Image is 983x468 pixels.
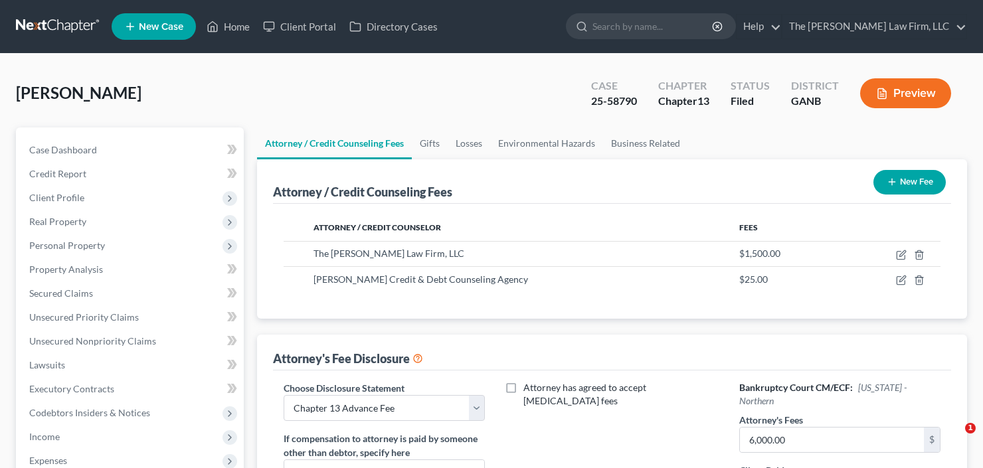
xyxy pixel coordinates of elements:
[873,170,946,195] button: New Fee
[313,248,464,259] span: The [PERSON_NAME] Law Firm, LLC
[490,127,603,159] a: Environmental Hazards
[19,162,244,186] a: Credit Report
[523,382,646,406] span: Attorney has agreed to accept [MEDICAL_DATA] fees
[29,335,156,347] span: Unsecured Nonpriority Claims
[19,305,244,329] a: Unsecured Priority Claims
[29,287,93,299] span: Secured Claims
[658,78,709,94] div: Chapter
[343,15,444,39] a: Directory Cases
[29,431,60,442] span: Income
[139,22,183,32] span: New Case
[257,127,412,159] a: Attorney / Credit Counseling Fees
[731,78,770,94] div: Status
[19,329,244,353] a: Unsecured Nonpriority Claims
[29,216,86,227] span: Real Property
[29,144,97,155] span: Case Dashboard
[591,94,637,109] div: 25-58790
[739,381,940,408] h6: Bankruptcy Court CM/ECF:
[29,455,67,466] span: Expenses
[938,423,970,455] iframe: Intercom live chat
[965,423,976,433] span: 1
[200,15,256,39] a: Home
[19,377,244,401] a: Executory Contracts
[256,15,343,39] a: Client Portal
[782,15,966,39] a: The [PERSON_NAME] Law Firm, LLC
[791,94,839,109] div: GANB
[284,431,485,459] label: If compensation to attorney is paid by someone other than debtor, specify here
[739,273,768,285] span: $25.00
[731,94,770,109] div: Filed
[29,359,65,370] span: Lawsuits
[412,127,448,159] a: Gifts
[658,94,709,109] div: Chapter
[860,78,951,108] button: Preview
[603,127,688,159] a: Business Related
[740,428,924,453] input: 0.00
[737,15,781,39] a: Help
[29,264,103,275] span: Property Analysis
[284,381,404,395] label: Choose Disclosure Statement
[448,127,490,159] a: Losses
[313,273,528,285] span: [PERSON_NAME] Credit & Debt Counseling Agency
[29,192,84,203] span: Client Profile
[697,94,709,107] span: 13
[29,168,86,179] span: Credit Report
[29,311,139,323] span: Unsecured Priority Claims
[29,240,105,251] span: Personal Property
[273,184,452,200] div: Attorney / Credit Counseling Fees
[924,428,940,453] div: $
[791,78,839,94] div: District
[273,351,423,366] div: Attorney's Fee Disclosure
[592,14,714,39] input: Search by name...
[16,83,141,102] span: [PERSON_NAME]
[19,281,244,305] a: Secured Claims
[29,383,114,394] span: Executory Contracts
[591,78,637,94] div: Case
[313,222,441,232] span: Attorney / Credit Counselor
[19,353,244,377] a: Lawsuits
[739,382,907,406] span: [US_STATE] - Northern
[739,222,758,232] span: Fees
[739,413,803,427] label: Attorney's Fees
[739,248,780,259] span: $1,500.00
[29,407,150,418] span: Codebtors Insiders & Notices
[19,258,244,281] a: Property Analysis
[19,138,244,162] a: Case Dashboard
